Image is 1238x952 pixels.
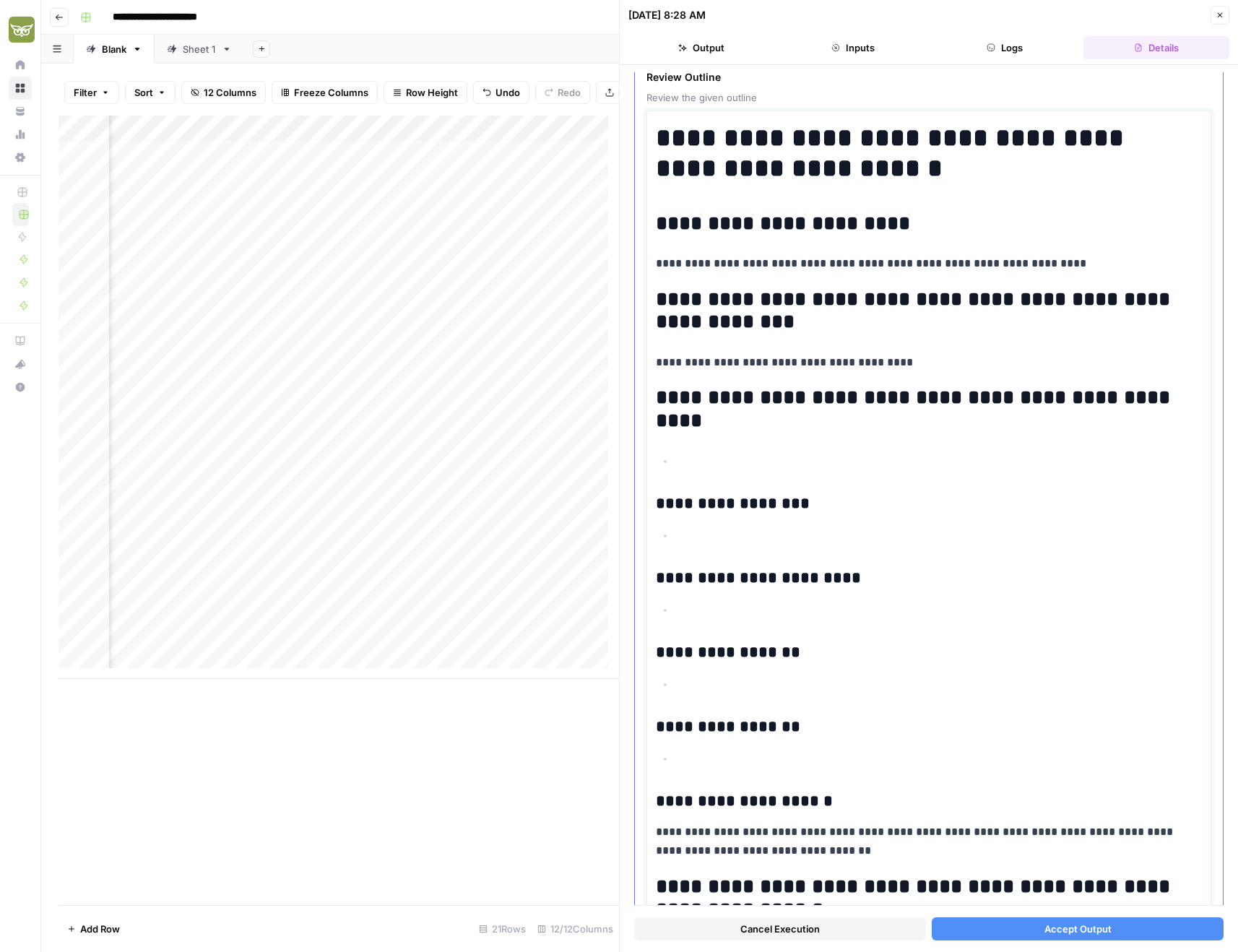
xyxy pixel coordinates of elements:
span: Sort [134,85,153,100]
a: Usage [9,123,32,146]
div: 12/12 Columns [532,917,619,940]
span: Filter [74,85,97,100]
button: Workspace: Evergreen Media [9,12,32,48]
a: AirOps Academy [9,329,32,352]
span: Redo [558,85,581,100]
button: Row Height [384,81,467,104]
a: Home [9,53,32,77]
a: Blank [74,35,155,64]
button: Freeze Columns [272,81,378,104]
div: [DATE] 8:28 AM [628,8,706,22]
span: Undo [495,85,520,100]
span: Add Row [80,922,120,936]
span: Accept Output [1044,922,1112,936]
div: 21 Rows [473,917,532,940]
div: Sheet 1 [183,42,216,56]
a: Settings [9,146,32,169]
button: Add Row [59,917,129,940]
button: Inputs [780,36,926,59]
button: Output [628,36,774,59]
button: Accept Output [932,917,1224,940]
button: Redo [535,81,590,104]
div: What's new? [9,353,31,375]
span: Freeze Columns [294,85,368,100]
button: What's new? [9,352,32,376]
button: Undo [473,81,529,104]
span: Cancel Execution [740,922,820,936]
span: Review the given outline [646,90,1211,105]
button: Export CSV [596,81,679,104]
img: Evergreen Media Logo [9,17,35,43]
button: Sort [125,81,176,104]
a: Your Data [9,100,32,123]
button: Cancel Execution [634,917,926,940]
a: Browse [9,77,32,100]
button: Logs [932,36,1078,59]
span: Row Height [406,85,458,100]
button: Details [1083,36,1229,59]
button: Filter [64,81,119,104]
span: 12 Columns [204,85,256,100]
div: Blank [102,42,126,56]
span: Review Outline [646,70,1211,85]
button: 12 Columns [181,81,266,104]
button: Help + Support [9,376,32,399]
a: Sheet 1 [155,35,244,64]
